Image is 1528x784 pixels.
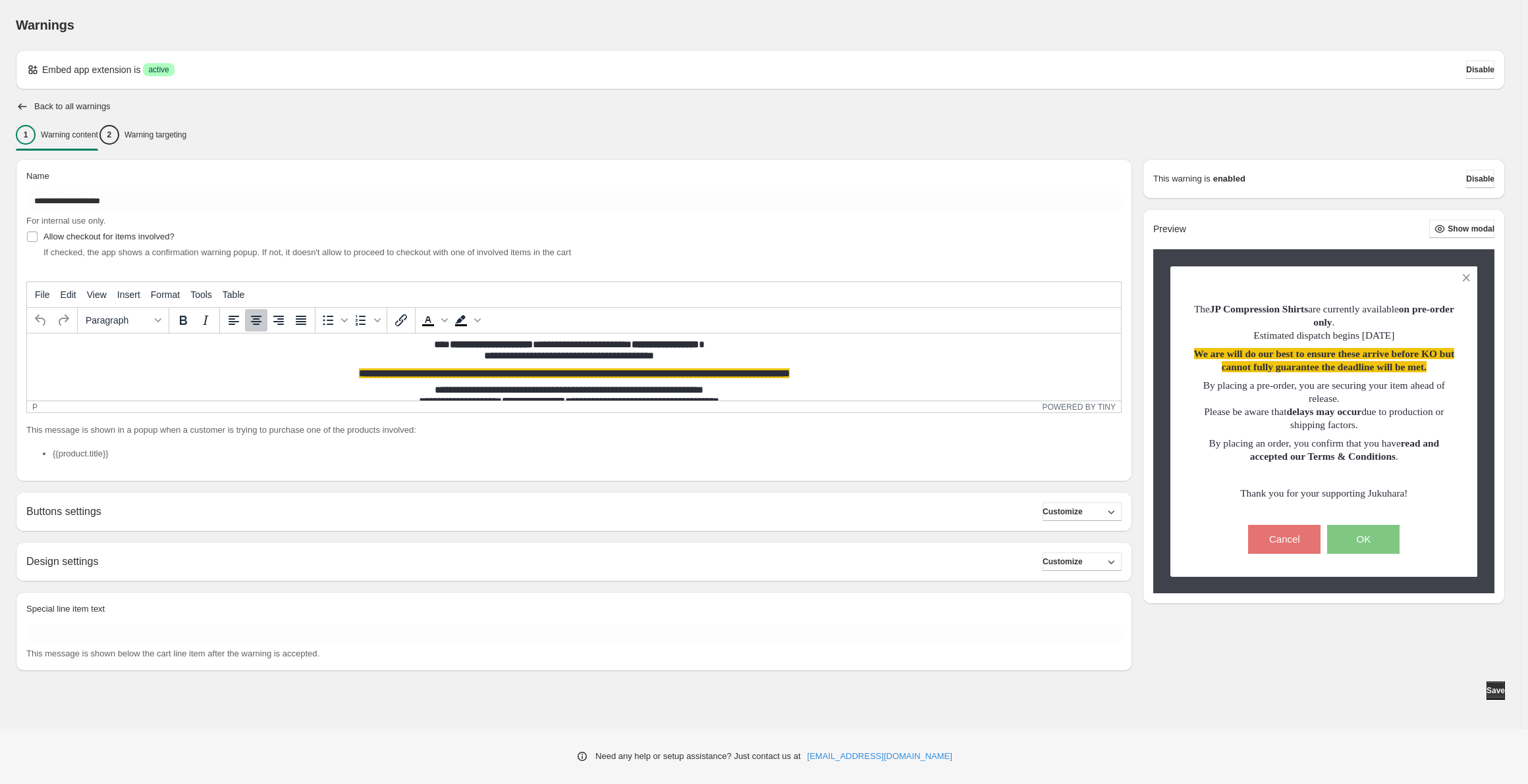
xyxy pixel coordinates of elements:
p: Embed app extension is [42,63,140,76]
span: Customize [1043,506,1083,517]
span: If checked, the app shows a confirmation warning popup. If not, it doesn't allow to proceed to ch... [43,247,571,257]
span: Allow checkout for items involved? [43,232,175,241]
p: Thank you for your supporting Jukuhara! [1193,487,1455,500]
a: [EMAIL_ADDRESS][DOMAIN_NAME] [807,750,952,763]
p: The are currently available . Estimated dispatch begins [DATE] [1193,303,1455,342]
span: Disable [1466,64,1494,75]
button: Formats [80,309,166,331]
div: Background color [451,309,484,331]
span: Format [151,289,180,300]
span: We are will do our best to ensure these arrive before KO but cannot fully guarantee the deadline ... [1194,348,1455,372]
button: Cancel [1248,525,1321,554]
span: Edit [61,289,76,300]
div: Numbered list [351,309,384,331]
button: Customize [1043,552,1122,571]
button: Customize [1043,502,1122,521]
span: Customize [1043,556,1083,567]
span: Table [223,289,244,300]
button: Save [1487,681,1505,700]
body: Rich Text Area. Press ALT-0 for help. [5,5,1089,125]
span: Paragraph [86,315,150,326]
a: Powered by Tiny [1042,403,1116,412]
span: Warnings [16,18,74,32]
p: This warning is [1153,172,1211,185]
p: This message is shown in a popup when a customer is trying to purchase one of the products involved: [26,424,1122,437]
span: Insert [117,289,140,300]
span: File [35,289,50,300]
h2: Design settings [26,555,98,568]
span: Name [26,171,49,181]
span: This message is shown below the cart line item after the warning is accepted. [26,649,319,658]
span: For internal use only. [26,216,105,226]
span: Special line item text [26,604,105,614]
h2: Buttons settings [26,505,101,518]
button: Bold [172,309,194,331]
button: 1Warning content [16,121,98,149]
p: Warning targeting [124,130,186,140]
span: on pre-order only [1313,303,1454,328]
span: active [148,64,169,75]
span: Save [1487,685,1505,696]
button: Align center [245,309,267,331]
div: 2 [99,125,119,145]
h2: Back to all warnings [34,101,111,112]
span: Show modal [1448,224,1494,234]
div: 1 [16,125,36,145]
button: Show modal [1429,220,1494,238]
h2: Preview [1153,224,1186,235]
button: Disable [1466,61,1494,79]
strong: JP Compression Shirts [1210,303,1308,314]
p: By placing an order, you confirm that you have . [1193,437,1455,463]
span: delays may occur [1286,406,1361,417]
button: 2Warning targeting [99,121,186,149]
button: Undo [30,309,52,331]
p: Warning content [41,130,98,140]
button: Redo [52,309,74,331]
div: Bullet list [318,309,351,331]
span: View [87,289,107,300]
iframe: Rich Text Area [27,333,1121,401]
button: Italic [194,309,217,331]
button: OK [1327,525,1400,554]
p: By placing a pre-order, you are securing your item ahead of release. Please be aware that due to ... [1193,379,1455,431]
span: Tools [190,289,212,300]
button: Align left [223,309,245,331]
div: Text color [418,309,451,331]
strong: enabled [1213,172,1245,185]
button: Disable [1466,170,1494,188]
button: Insert/edit link [390,309,412,331]
div: p [32,403,38,412]
li: {{product.title}} [53,447,1122,460]
span: Disable [1466,174,1494,184]
button: Justify [290,309,312,331]
button: Align right [267,309,290,331]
